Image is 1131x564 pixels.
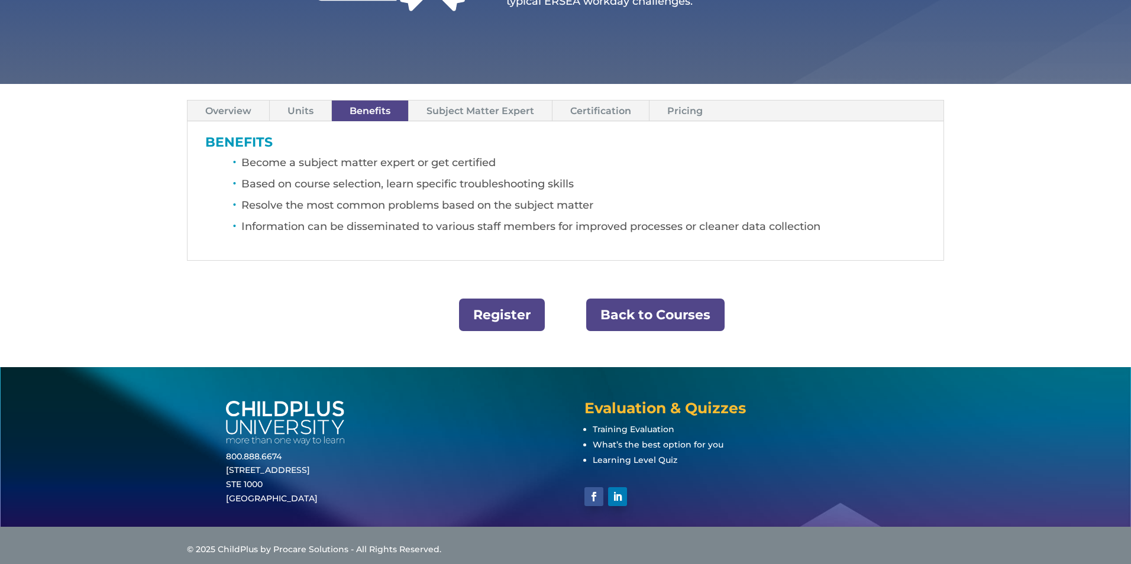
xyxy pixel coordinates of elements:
a: Follow on LinkedIn [608,487,627,506]
a: Subject Matter Expert [409,101,552,121]
li: Become a subject matter expert or get certified [241,155,926,176]
a: What’s the best option for you [593,439,723,450]
li: Based on course selection, learn specific troubleshooting skills [241,176,926,197]
a: Learning Level Quiz [593,455,677,465]
div: © 2025 ChildPlus by Procare Solutions - All Rights Reserved. [187,543,944,557]
li: Information can be disseminated to various staff members for improved processes or cleaner data c... [241,219,926,240]
a: Overview [188,101,269,121]
a: Certification [552,101,649,121]
a: Back to Courses [586,299,725,331]
img: white-cpu-wordmark [226,401,344,445]
a: Benefits [332,101,408,121]
a: Units [270,101,331,121]
a: [STREET_ADDRESS]STE 1000[GEOGRAPHIC_DATA] [226,465,318,504]
h4: Evaluation & Quizzes [584,401,905,422]
a: 800.888.6674 [226,451,282,462]
a: Follow on Facebook [584,487,603,506]
a: Pricing [649,101,720,121]
li: Resolve the most common problems based on the subject matter [241,197,926,219]
a: Register [459,299,545,331]
iframe: Chat Widget [938,436,1131,564]
a: Training Evaluation [593,424,674,435]
h3: BENEFITS [205,136,926,155]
